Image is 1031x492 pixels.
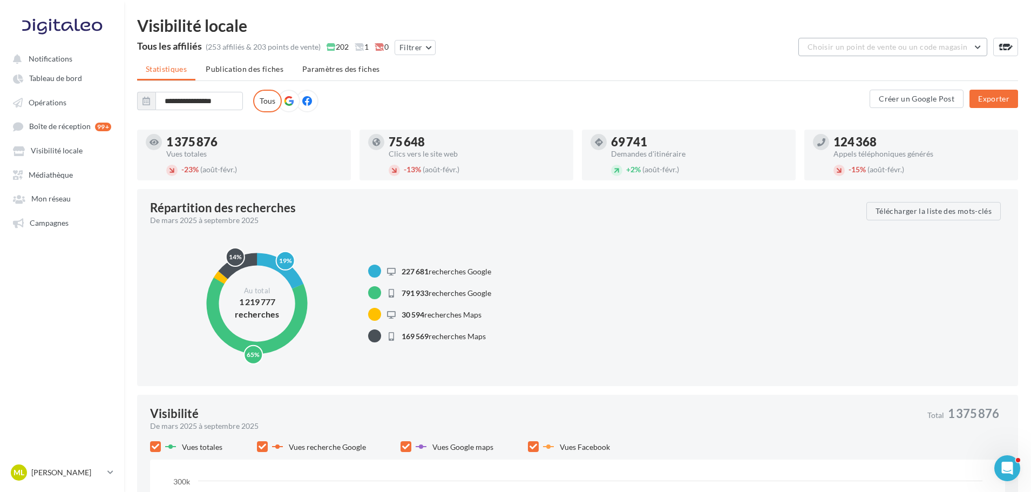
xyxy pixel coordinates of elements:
span: - [181,165,184,174]
text: 300k [173,477,191,486]
span: Paramètres des fiches [302,64,379,73]
a: Visibilité locale [6,140,118,160]
button: Choisir un point de vente ou un code magasin [798,38,987,56]
span: - [849,165,851,174]
span: Vues recherche Google [289,442,366,451]
button: Exporter [969,90,1018,108]
a: Tableau de bord [6,68,118,87]
div: 124 368 [833,136,1009,148]
span: 2% [626,165,641,174]
span: 15% [849,165,866,174]
a: ML [PERSON_NAME] [9,462,116,483]
div: De mars 2025 à septembre 2025 [150,421,919,432]
span: Boîte de réception [29,122,91,131]
span: 30 594 [402,310,424,319]
span: recherches Google [402,267,491,276]
a: Boîte de réception 99+ [6,116,118,136]
div: Tous les affiliés [137,41,202,51]
span: 169 569 [402,332,429,341]
span: (août-févr.) [867,165,904,174]
span: Publication des fiches [206,64,283,73]
span: Choisir un point de vente ou un code magasin [808,42,967,51]
div: Demandes d'itinéraire [611,150,787,158]
span: Vues Google maps [432,442,493,451]
span: recherches Maps [402,332,486,341]
span: Vues totales [182,442,222,451]
button: Télécharger la liste des mots-clés [866,202,1001,220]
span: Vues Facebook [560,442,610,451]
div: 75 648 [389,136,565,148]
div: De mars 2025 à septembre 2025 [150,215,858,226]
div: Visibilité locale [137,17,1018,33]
span: recherches Google [402,288,491,298]
span: (août-févr.) [642,165,679,174]
span: ML [13,467,24,478]
span: Médiathèque [29,170,73,179]
span: Notifications [29,54,72,63]
a: Campagnes [6,213,118,232]
span: 202 [327,42,349,52]
span: 1 375 876 [948,408,999,420]
div: Visibilité [150,408,199,420]
span: 791 933 [402,288,429,298]
a: Médiathèque [6,165,118,184]
span: - [404,165,406,174]
label: Tous [253,90,282,112]
div: 69 741 [611,136,787,148]
span: Campagnes [30,218,69,227]
button: Créer un Google Post [870,90,964,108]
a: Opérations [6,92,118,112]
div: Vues totales [166,150,342,158]
div: Répartition des recherches [150,202,296,214]
span: 0 [375,42,389,52]
span: Mon réseau [31,194,71,204]
div: 1 375 876 [166,136,342,148]
div: Clics vers le site web [389,150,565,158]
div: Appels téléphoniques générés [833,150,1009,158]
div: (253 affiliés & 203 points de vente) [206,42,321,52]
button: Filtrer [395,40,436,55]
a: Mon réseau [6,188,118,208]
iframe: Intercom live chat [994,455,1020,481]
span: recherches Maps [402,310,481,319]
span: Visibilité locale [31,146,83,156]
span: Opérations [29,98,66,107]
span: 13% [404,165,421,174]
p: [PERSON_NAME] [31,467,103,478]
span: (août-févr.) [200,165,237,174]
span: 23% [181,165,199,174]
span: Tableau de bord [29,74,82,83]
span: Total [927,412,944,419]
span: 227 681 [402,267,429,276]
span: 1 [355,42,369,52]
span: + [626,165,630,174]
span: (août-févr.) [423,165,459,174]
div: 99+ [95,123,111,131]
